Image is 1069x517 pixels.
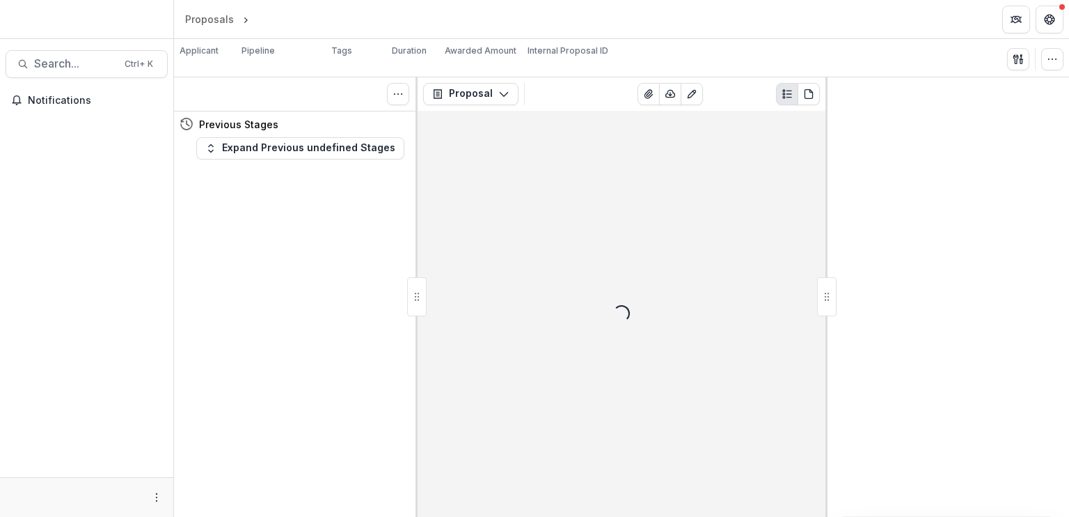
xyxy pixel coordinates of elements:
[185,12,234,26] div: Proposals
[528,45,608,57] p: Internal Proposal ID
[196,137,404,160] button: Expand Previous undefined Stages
[1036,6,1063,33] button: Get Help
[423,83,518,105] button: Proposal
[180,9,311,29] nav: breadcrumb
[6,50,168,78] button: Search...
[638,83,660,105] button: View Attached Files
[387,83,409,105] button: Toggle View Cancelled Tasks
[445,45,516,57] p: Awarded Amount
[776,83,798,105] button: Plaintext view
[180,9,239,29] a: Proposals
[180,45,219,57] p: Applicant
[28,95,162,107] span: Notifications
[331,45,352,57] p: Tags
[681,83,703,105] button: Edit as form
[148,489,165,506] button: More
[34,57,116,70] span: Search...
[199,117,278,132] h4: Previous Stages
[6,89,168,111] button: Notifications
[241,45,275,57] p: Pipeline
[122,56,156,72] div: Ctrl + K
[392,45,427,57] p: Duration
[1002,6,1030,33] button: Partners
[798,83,820,105] button: PDF view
